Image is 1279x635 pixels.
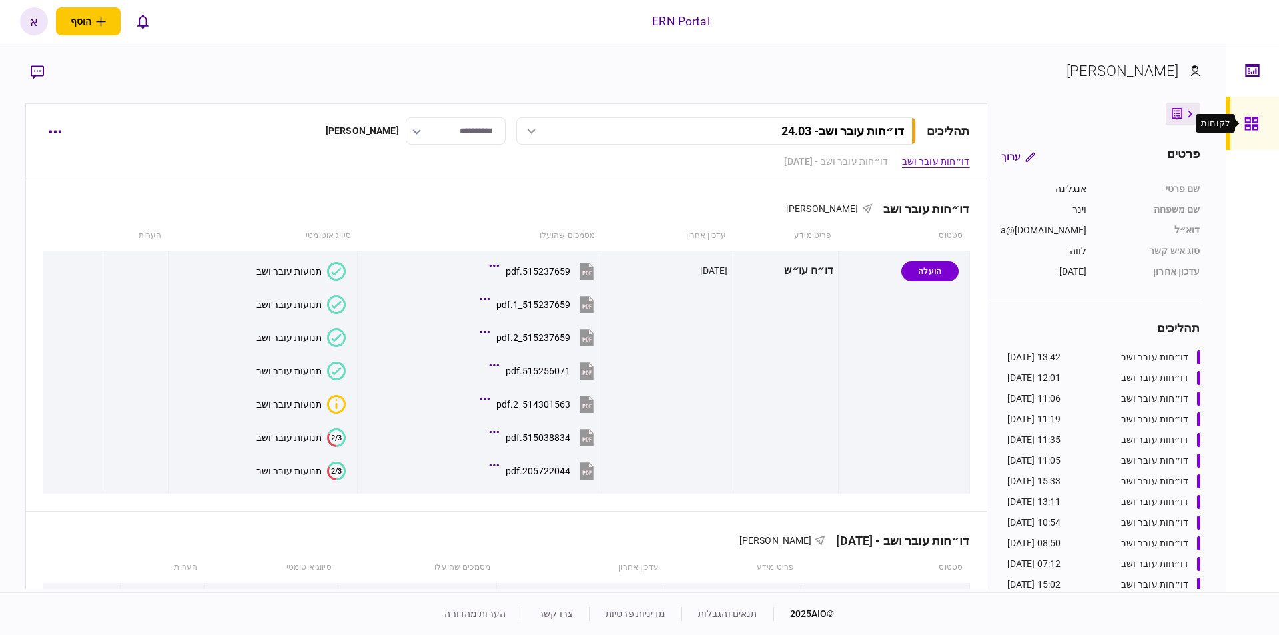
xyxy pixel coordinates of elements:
div: אנגלינה [991,182,1087,196]
div: [DATE] [991,265,1087,279]
div: 13:11 [DATE] [1007,495,1061,509]
th: הערות [121,552,205,583]
div: דו״חות עובר ושב [1121,474,1189,488]
div: דו״חות עובר ושב - 24.03 [781,124,904,138]
div: לווה [991,244,1087,258]
button: תנועות עובר ושב [256,328,346,347]
div: דו״חות עובר ושב [1121,371,1189,385]
div: דו״חות עובר ושב [1121,516,1189,530]
div: דו״חות עובר ושב [1121,578,1189,592]
button: איכות לא מספקתתנועות עובר ושב [256,395,346,414]
div: תנועות עובר ושב [256,399,322,410]
th: פריט מידע [733,221,838,251]
button: תנועות עובר ושב [256,295,346,314]
div: דו״חות עובר ושב [1121,495,1189,509]
th: עדכון אחרון [497,552,665,583]
button: דו״חות עובר ושב- 24.03 [516,117,916,145]
a: דו״חות עובר ושב11:19 [DATE] [1007,412,1200,426]
button: 515237659.pdf [492,256,597,286]
a: דו״חות עובר ושב13:42 [DATE] [1007,350,1200,364]
div: 515038834.pdf [506,432,570,443]
div: הועלה [901,261,959,281]
text: 2/3 [331,466,342,475]
div: תנועות עובר ושב [256,366,322,376]
div: 07:12 [DATE] [1007,557,1061,571]
div: © 2025 AIO [773,607,835,621]
div: תנועות עובר ושב [256,466,322,476]
div: 11:05 [DATE] [1007,454,1061,468]
div: וינר [991,203,1087,217]
div: 205722044.pdf [506,466,570,476]
a: דו״חות עובר ושב11:06 [DATE] [1007,392,1200,406]
a: דו״חות עובר ושב11:05 [DATE] [1007,454,1200,468]
button: 205722044.pdf [492,456,597,486]
button: פתח רשימת התראות [129,7,157,35]
div: לקוחות [1201,117,1230,130]
th: מסמכים שהועלו [358,221,602,251]
div: דו״חות עובר ושב [1121,557,1189,571]
div: 08:50 [DATE] [1007,536,1061,550]
div: סוג איש קשר [1100,244,1200,258]
button: תנועות עובר ושב [256,262,346,281]
a: צרו קשר [538,608,573,619]
button: ערוך [991,145,1046,169]
a: דו״חות עובר ושב15:33 [DATE] [1007,474,1200,488]
button: תנועות עובר ושב [256,362,346,380]
th: סיווג אוטומטי [204,552,338,583]
a: דו״חות עובר ושב08:50 [DATE] [1007,536,1200,550]
button: 515256071.pdf [492,356,597,386]
div: 11:35 [DATE] [1007,433,1061,447]
div: 12:01 [DATE] [1007,371,1061,385]
div: דו״חות עובר ושב [873,202,970,216]
div: 10:54 [DATE] [1007,516,1061,530]
div: תנועות עובר ושב [256,299,322,310]
div: 515237659.pdf [506,266,570,277]
div: 515237659_2.pdf [496,332,570,343]
button: 515038834.pdf [492,422,597,452]
th: סיווג אוטומטי [168,221,357,251]
div: עדכון אחרון [1100,265,1200,279]
div: איכות לא מספקת [327,395,346,414]
div: דו״חות עובר ושב [1121,392,1189,406]
div: דו״חות עובר ושב [1121,412,1189,426]
div: דו״חות עובר ושב - [DATE] [825,534,969,548]
div: תנועות עובר ושב [256,266,322,277]
div: 15:33 [DATE] [1007,474,1061,488]
div: 514301563_2.pdf [496,399,570,410]
div: דו״חות עובר ושב [1121,350,1189,364]
div: תנועות עובר ושב [256,432,322,443]
a: מדיניות פרטיות [606,608,665,619]
div: 515256071.pdf [506,366,570,376]
text: 2/3 [331,433,342,442]
div: תהליכים [991,319,1200,337]
div: דו״חות עובר ושב [1121,536,1189,550]
div: דו״ח עו״ש [670,588,796,618]
a: תנאים והגבלות [698,608,757,619]
a: דו״חות עובר ושב - [DATE] [784,155,888,169]
span: [PERSON_NAME] [786,203,859,214]
div: שם פרטי [1100,182,1200,196]
div: [PERSON_NAME] [326,124,399,138]
button: א [20,7,48,35]
div: 13:42 [DATE] [1007,350,1061,364]
div: 11:06 [DATE] [1007,392,1061,406]
div: 15:02 [DATE] [1007,578,1061,592]
a: דו״חות עובר ושב [902,155,970,169]
th: סטטוס [838,221,969,251]
a: דו״חות עובר ושב07:12 [DATE] [1007,557,1200,571]
button: 515237659_1.pdf [483,289,597,319]
div: 515237659_1.pdf [496,299,570,310]
div: דוא״ל [1100,223,1200,237]
span: [PERSON_NAME] [739,535,812,546]
div: תהליכים [927,122,970,140]
div: דו״ח עו״ש [738,256,833,286]
button: 515237659_2.pdf [483,322,597,352]
div: דו״חות עובר ושב [1121,454,1189,468]
button: פתח תפריט להוספת לקוח [56,7,121,35]
button: 514301563_2.pdf [483,389,597,419]
a: דו״חות עובר ושב11:35 [DATE] [1007,433,1200,447]
a: דו״חות עובר ושב15:02 [DATE] [1007,578,1200,592]
button: 2/3תנועות עובר ושב [256,428,346,447]
th: סטטוס [801,552,969,583]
